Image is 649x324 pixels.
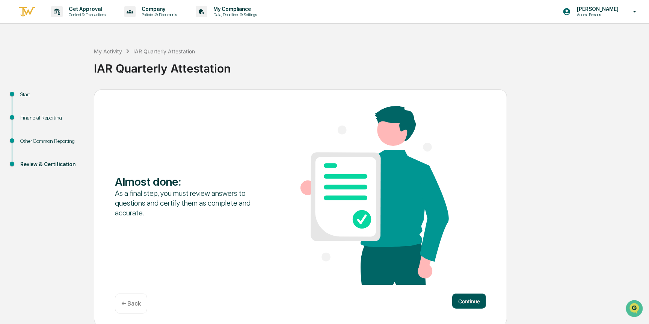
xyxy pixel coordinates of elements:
a: 🔎Data Lookup [5,106,50,120]
img: 1746055101610-c473b297-6a78-478c-a979-82029cc54cd1 [8,58,21,71]
p: Access Persons [571,12,622,17]
button: Start new chat [128,60,137,69]
a: Powered byPylon [53,127,91,133]
div: 🖐️ [8,95,14,101]
p: My Compliance [207,6,261,12]
span: Pylon [75,127,91,133]
div: Almost done : [115,175,263,188]
span: Attestations [62,95,93,102]
span: Preclearance [15,95,48,102]
div: 🗄️ [54,95,60,101]
iframe: Open customer support [625,299,645,319]
div: Start new chat [26,58,123,65]
a: 🗄️Attestations [51,92,96,105]
div: My Activity [94,48,122,55]
p: Data, Deadlines & Settings [207,12,261,17]
div: We're available if you need us! [26,65,95,71]
p: Policies & Documents [136,12,181,17]
div: Other Common Reporting [20,137,82,145]
p: Content & Transactions [63,12,109,17]
p: How can we help? [8,16,137,28]
div: Review & Certification [20,160,82,168]
img: logo [18,6,36,18]
img: Almost done [300,106,449,285]
div: 🔎 [8,110,14,116]
p: [PERSON_NAME] [571,6,622,12]
span: Data Lookup [15,109,47,117]
p: ← Back [121,300,141,307]
div: IAR Quarterly Attestation [94,56,645,75]
p: Get Approval [63,6,109,12]
div: IAR Quarterly Attestation [133,48,195,55]
a: 🖐️Preclearance [5,92,51,105]
div: As a final step, you must review answers to questions and certify them as complete and accurate. [115,188,263,218]
div: Financial Reporting [20,114,82,122]
p: Company [136,6,181,12]
div: Start [20,91,82,98]
button: Continue [452,294,486,309]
